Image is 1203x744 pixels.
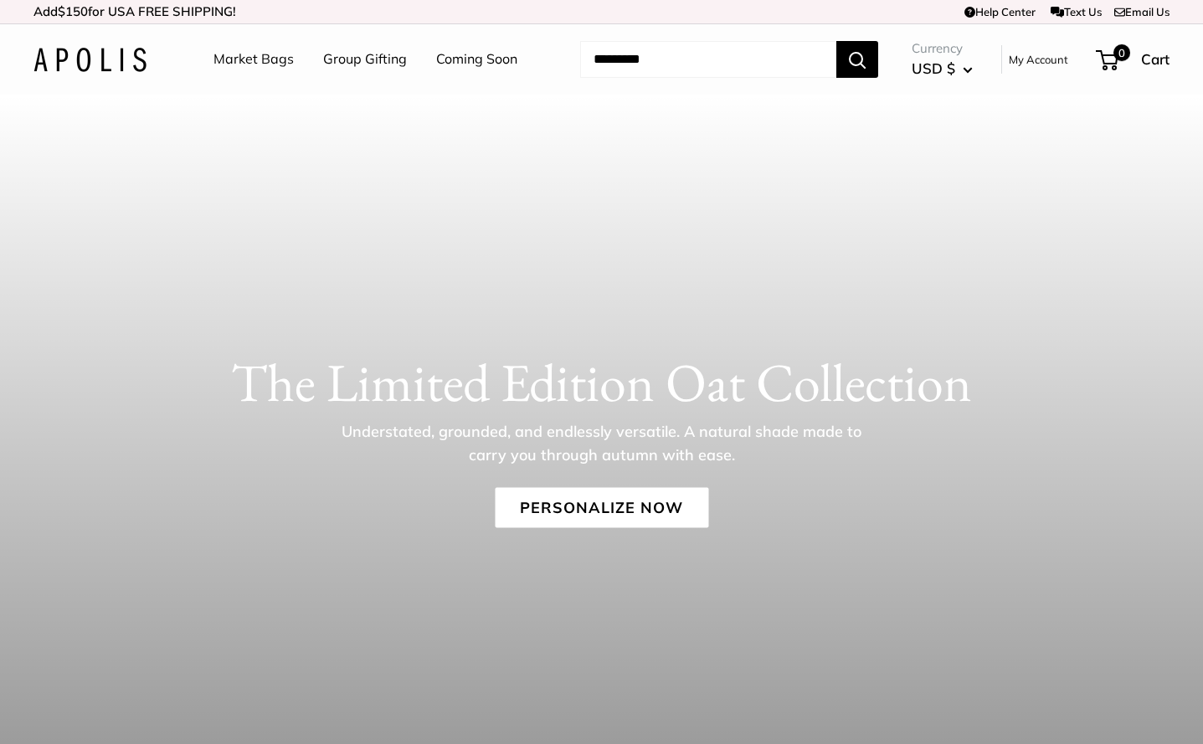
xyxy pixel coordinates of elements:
[33,48,147,72] img: Apolis
[580,41,836,78] input: Search...
[33,351,1170,414] h1: The Limited Edition Oat Collection
[912,37,973,60] span: Currency
[436,47,517,72] a: Coming Soon
[495,488,708,528] a: Personalize Now
[964,5,1036,18] a: Help Center
[1009,49,1068,69] a: My Account
[912,55,973,82] button: USD $
[1141,50,1170,68] span: Cart
[330,420,874,467] p: Understated, grounded, and endlessly versatile. A natural shade made to carry you through autumn ...
[58,3,88,19] span: $150
[1051,5,1102,18] a: Text Us
[213,47,294,72] a: Market Bags
[323,47,407,72] a: Group Gifting
[1113,44,1130,61] span: 0
[1114,5,1170,18] a: Email Us
[836,41,878,78] button: Search
[912,59,955,77] span: USD $
[1098,46,1170,73] a: 0 Cart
